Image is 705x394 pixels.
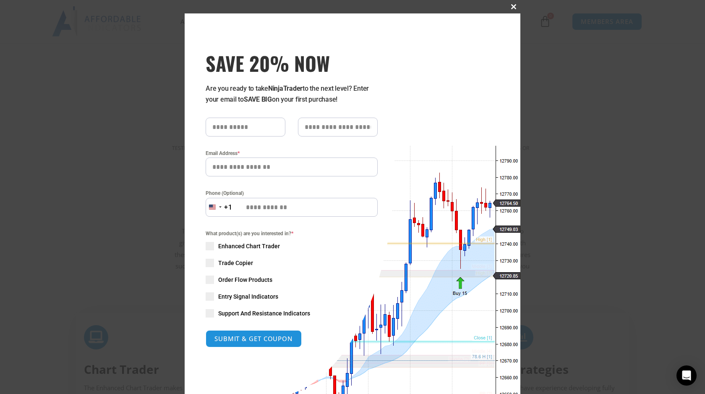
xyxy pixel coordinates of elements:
[206,292,378,301] label: Entry Signal Indicators
[206,189,378,197] label: Phone (Optional)
[218,259,253,267] span: Trade Copier
[218,292,278,301] span: Entry Signal Indicators
[206,149,378,158] label: Email Address
[206,51,378,75] span: SAVE 20% NOW
[206,259,378,267] label: Trade Copier
[218,276,272,284] span: Order Flow Products
[206,229,378,238] span: What product(s) are you interested in?
[218,309,310,318] span: Support And Resistance Indicators
[206,330,302,347] button: SUBMIT & GET COUPON
[268,84,303,92] strong: NinjaTrader
[206,276,378,284] label: Order Flow Products
[218,242,280,250] span: Enhanced Chart Trader
[206,309,378,318] label: Support And Resistance Indicators
[676,365,697,386] div: Open Intercom Messenger
[206,242,378,250] label: Enhanced Chart Trader
[244,95,272,103] strong: SAVE BIG
[224,202,232,213] div: +1
[206,198,232,217] button: Selected country
[206,83,378,105] p: Are you ready to take to the next level? Enter your email to on your first purchase!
